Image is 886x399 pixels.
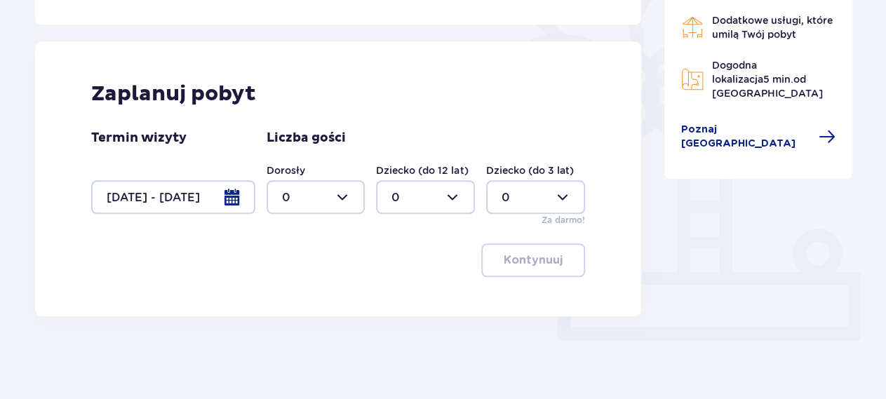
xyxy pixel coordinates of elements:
[91,130,187,147] p: Termin wizyty
[504,252,563,268] p: Kontynuuj
[486,163,574,177] label: Dziecko (do 3 lat)
[376,163,468,177] label: Dziecko (do 12 lat)
[681,16,704,39] img: Restaurant Icon
[542,214,585,226] p: Za darmo!
[763,74,793,85] span: 5 min.
[712,15,833,40] span: Dodatkowe usługi, które umilą Twój pobyt
[267,163,305,177] label: Dorosły
[712,60,823,99] span: Dogodna lokalizacja od [GEOGRAPHIC_DATA]
[681,123,810,151] span: Poznaj [GEOGRAPHIC_DATA]
[91,81,256,107] p: Zaplanuj pobyt
[267,130,346,147] p: Liczba gości
[681,123,835,151] a: Poznaj [GEOGRAPHIC_DATA]
[481,243,585,277] button: Kontynuuj
[681,68,704,90] img: Map Icon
